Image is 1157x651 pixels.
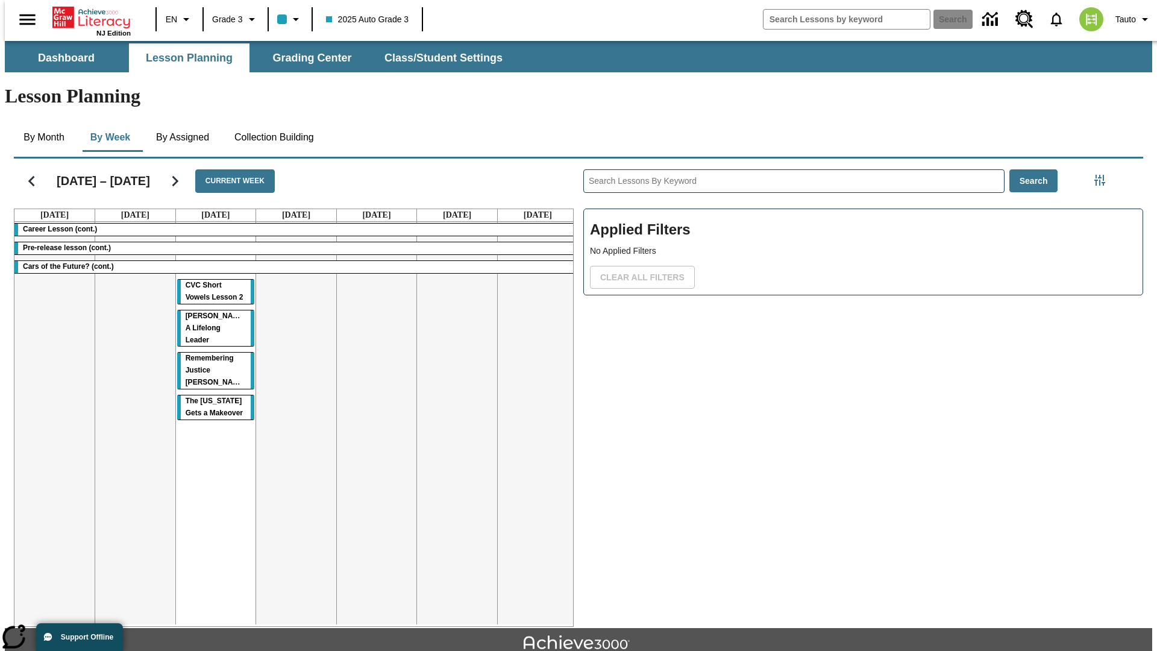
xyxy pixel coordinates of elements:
[57,174,150,188] h2: [DATE] – [DATE]
[252,43,372,72] button: Grading Center
[1008,3,1041,36] a: Resource Center, Will open in new tab
[272,51,351,65] span: Grading Center
[160,8,199,30] button: Language: EN, Select a language
[14,261,578,273] div: Cars of the Future? (cont.)
[1115,13,1136,26] span: Tauto
[4,154,574,627] div: Calendar
[52,4,131,37] div: Home
[1079,7,1103,31] img: avatar image
[1009,169,1058,193] button: Search
[280,209,313,221] a: October 16, 2025
[96,30,131,37] span: NJ Edition
[212,13,243,26] span: Grade 3
[186,354,246,386] span: Remembering Justice O'Connor
[1111,8,1157,30] button: Profile/Settings
[119,209,152,221] a: October 14, 2025
[38,51,95,65] span: Dashboard
[23,244,111,252] span: Pre-release lesson (cont.)
[23,225,97,233] span: Career Lesson (cont.)
[177,395,255,420] div: The Missouri Gets a Makeover
[10,2,45,37] button: Open side menu
[177,280,255,304] div: CVC Short Vowels Lesson 2
[61,633,113,641] span: Support Offline
[160,166,190,197] button: Next
[583,209,1143,295] div: Applied Filters
[195,169,275,193] button: Current Week
[207,8,264,30] button: Grade: Grade 3, Select a grade
[14,123,74,152] button: By Month
[186,397,243,417] span: The Missouri Gets a Makeover
[360,209,393,221] a: October 17, 2025
[186,281,243,301] span: CVC Short Vowels Lesson 2
[166,13,177,26] span: EN
[177,353,255,389] div: Remembering Justice O'Connor
[326,13,409,26] span: 2025 Auto Grade 3
[590,215,1137,245] h2: Applied Filters
[375,43,512,72] button: Class/Student Settings
[975,3,1008,36] a: Data Center
[584,170,1004,192] input: Search Lessons By Keyword
[52,5,131,30] a: Home
[1088,168,1112,192] button: Filters Side menu
[1072,4,1111,35] button: Select a new avatar
[23,262,114,271] span: Cars of the Future? (cont.)
[16,166,47,197] button: Previous
[272,8,308,30] button: Class color is light blue. Change class color
[186,312,249,344] span: Dianne Feinstein: A Lifelong Leader
[521,209,554,221] a: October 19, 2025
[1041,4,1072,35] a: Notifications
[574,154,1143,627] div: Search
[225,123,324,152] button: Collection Building
[199,209,232,221] a: October 15, 2025
[146,123,219,152] button: By Assigned
[38,209,71,221] a: October 13, 2025
[80,123,140,152] button: By Week
[5,85,1152,107] h1: Lesson Planning
[36,623,123,651] button: Support Offline
[763,10,930,29] input: search field
[6,43,127,72] button: Dashboard
[177,310,255,347] div: Dianne Feinstein: A Lifelong Leader
[5,43,513,72] div: SubNavbar
[146,51,233,65] span: Lesson Planning
[14,224,578,236] div: Career Lesson (cont.)
[441,209,474,221] a: October 18, 2025
[14,242,578,254] div: Pre-release lesson (cont.)
[590,245,1137,257] p: No Applied Filters
[5,41,1152,72] div: SubNavbar
[129,43,249,72] button: Lesson Planning
[384,51,503,65] span: Class/Student Settings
